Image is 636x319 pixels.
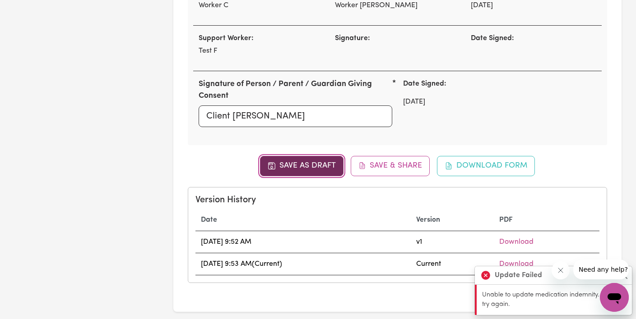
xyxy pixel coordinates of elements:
[411,209,494,231] th: Version
[600,283,629,312] iframe: Button to launch messaging window
[495,270,542,281] strong: Update Failed
[195,231,411,253] td: [DATE] 9:52 AM
[260,156,344,176] button: Save as Draft
[499,238,534,246] a: Download
[195,195,599,205] h5: Version History
[351,156,430,176] button: Save & Share
[199,105,392,127] input: Type full name as signature
[199,78,392,102] label: Signature of Person / Parent / Guardian Giving Consent
[335,35,370,42] strong: Signature:
[573,260,629,279] iframe: Message from company
[195,253,411,275] td: [DATE] 9:53 AM (Current)
[411,231,494,253] td: v 1
[437,156,535,176] button: Download Form
[199,46,324,56] p: Test F
[482,290,627,310] p: Unable to update medication indemnity. Please try again.
[403,96,596,107] p: [DATE]
[411,253,494,275] td: Current
[471,35,514,42] strong: Date Signed:
[403,80,446,87] strong: Date Signed:
[552,261,570,279] iframe: Close message
[494,209,599,231] th: PDF
[199,35,254,42] strong: Support Worker:
[499,260,534,268] a: Download
[195,209,411,231] th: Date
